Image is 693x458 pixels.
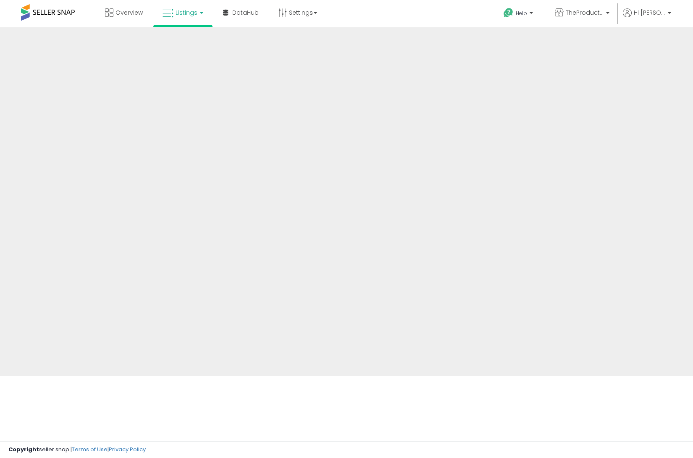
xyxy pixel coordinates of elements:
[115,8,143,17] span: Overview
[516,10,527,17] span: Help
[232,8,259,17] span: DataHub
[176,8,197,17] span: Listings
[566,8,604,17] span: TheProductHaven
[497,1,541,27] a: Help
[634,8,665,17] span: Hi [PERSON_NAME]
[503,8,514,18] i: Get Help
[623,8,671,27] a: Hi [PERSON_NAME]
